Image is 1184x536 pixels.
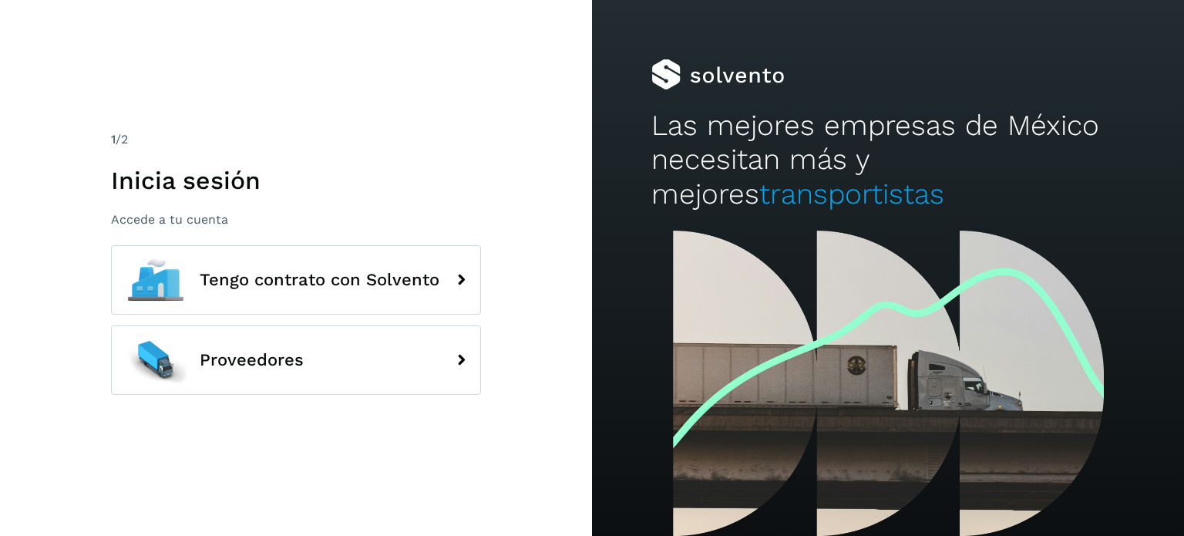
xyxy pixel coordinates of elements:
[111,130,481,149] div: /2
[200,271,439,289] span: Tengo contrato con Solvento
[651,109,1125,211] h2: Las mejores empresas de México necesitan más y mejores
[200,351,304,369] span: Proveedores
[111,245,481,315] button: Tengo contrato con Solvento
[111,212,481,227] p: Accede a tu cuenta
[111,325,481,395] button: Proveedores
[759,177,944,211] span: transportistas
[111,132,116,147] span: 1
[111,166,481,195] h1: Inicia sesión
